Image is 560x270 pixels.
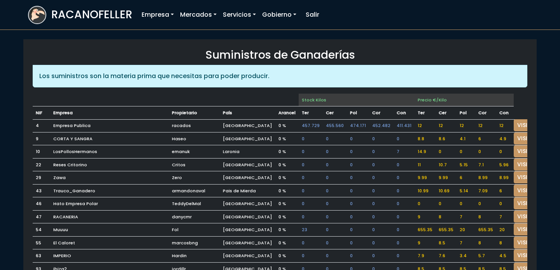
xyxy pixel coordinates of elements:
[299,197,323,211] td: 0
[394,223,415,237] td: 0
[347,106,369,120] td: POLLO
[394,210,415,223] td: 0
[220,197,275,211] td: [GEOGRAPHIC_DATA]
[33,171,50,185] td: 29
[436,132,457,145] td: 8.6
[369,249,394,263] td: 0
[415,197,436,211] td: 0
[394,145,415,159] td: 7
[275,171,299,185] td: 0 %
[394,249,415,263] td: 0
[220,223,275,237] td: [GEOGRAPHIC_DATA]
[347,145,369,159] td: 0
[299,223,323,237] td: 23
[33,106,50,120] td: NIF
[323,236,347,249] td: 0
[394,119,415,132] td: 411.431
[369,171,394,185] td: 0
[415,94,514,106] td: Precio €/Kilo
[496,106,514,120] td: CONEJO
[496,132,514,145] td: 4.9
[457,132,475,145] td: 4.1
[369,236,394,249] td: 0
[28,4,132,26] a: RACANOFELLER
[394,171,415,185] td: 0
[299,236,323,249] td: 0
[299,132,323,145] td: 0
[514,185,542,197] a: VISITAR
[475,249,496,263] td: 5.7
[457,249,475,263] td: 3.4
[369,132,394,145] td: 0
[415,236,436,249] td: 9
[220,249,275,263] td: [GEOGRAPHIC_DATA]
[514,119,542,131] a: VISITAR
[50,249,169,263] td: IMPERIO
[275,210,299,223] td: 0 %
[394,106,415,120] td: CONEJO
[496,119,514,132] td: 12
[323,210,347,223] td: 0
[33,158,50,171] td: 22
[299,119,323,132] td: 457.729
[50,119,169,132] td: Empresa Publica
[33,65,527,87] div: Los suministros son la materia prima que necesitas para poder producir.
[323,145,347,159] td: 0
[220,7,259,23] a: Servicios
[436,158,457,171] td: 10.7
[299,158,323,171] td: 0
[347,171,369,185] td: 0
[138,7,177,23] a: Empresa
[33,184,50,197] td: 43
[436,106,457,120] td: CERDO
[457,197,475,211] td: 0
[33,145,50,159] td: 10
[275,236,299,249] td: 0 %
[496,158,514,171] td: 5.96
[347,223,369,237] td: 0
[347,236,369,249] td: 0
[514,132,542,145] a: VISITAR
[275,132,299,145] td: 0 %
[33,119,50,132] td: 4
[514,159,542,171] a: VISITAR
[50,223,169,237] td: Muuuu
[496,171,514,185] td: 8.99
[496,184,514,197] td: 6
[50,171,169,185] td: Zawa
[475,210,496,223] td: 8
[475,119,496,132] td: 12
[415,145,436,159] td: 14.9
[394,132,415,145] td: 0
[369,197,394,211] td: 0
[415,171,436,185] td: 9.99
[50,210,169,223] td: RACANERIA
[33,236,50,249] td: 55
[275,145,299,159] td: 0 %
[514,171,542,183] a: VISITAR
[347,184,369,197] td: 0
[169,158,220,171] td: Critos
[299,249,323,263] td: 0
[220,210,275,223] td: [GEOGRAPHIC_DATA]
[457,119,475,132] td: 12
[169,223,220,237] td: Fol
[33,132,50,145] td: 9
[436,249,457,263] td: 7.6
[169,171,220,185] td: Zero
[457,106,475,120] td: POLLO
[323,158,347,171] td: 0
[475,184,496,197] td: 7.09
[457,236,475,249] td: 7
[347,132,369,145] td: 0
[33,49,527,62] h3: Suministros de Ganaderías
[369,119,394,132] td: 452.482
[177,7,220,23] a: Mercados
[347,119,369,132] td: 474.171
[169,132,220,145] td: Haseo
[496,197,514,211] td: 0
[50,236,169,249] td: El Caloret
[347,197,369,211] td: 0
[415,119,436,132] td: 12
[275,106,299,120] td: Arancel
